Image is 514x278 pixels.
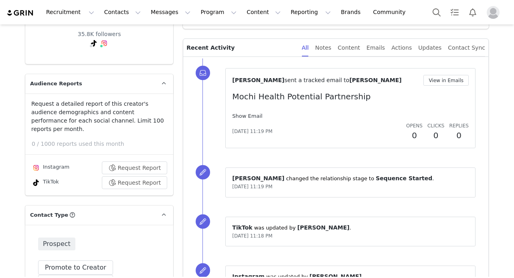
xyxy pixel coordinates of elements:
div: Actions [391,39,412,57]
button: Search [428,3,445,21]
p: Mochi Health Potential Partnership [232,91,469,103]
span: [PERSON_NAME] [349,77,401,83]
body: ellieMD affiliate [3,3,222,14]
a: Tasks [446,3,463,21]
span: TikTok [232,224,252,231]
button: Recruitment [41,3,99,21]
button: Reporting [286,3,336,21]
span: [DATE] 11:18 PM [232,233,272,239]
div: Contact Sync [448,39,485,57]
button: Content [242,3,285,21]
p: Recent Activity [186,39,295,56]
p: ⁨ ⁩ changed the ⁨relationship⁩ stage to ⁨ ⁩. [232,174,469,183]
img: instagram.svg [33,165,39,171]
div: Content [338,39,360,57]
div: Updates [418,39,441,57]
button: Request Report [102,161,168,174]
h2: 0 [427,129,444,141]
a: Brands [336,3,368,21]
button: Program [196,3,241,21]
a: Community [368,3,414,21]
button: Contacts [99,3,146,21]
span: Sequence Started [376,175,432,181]
div: Notes [315,39,331,57]
button: View in Emails [423,75,469,86]
span: [PERSON_NAME] [232,77,284,83]
span: [PERSON_NAME] [232,175,284,181]
div: TikTok [31,178,59,187]
span: sent a tracked email to [284,77,349,83]
span: Contact Type [30,211,68,219]
a: Show Email [232,113,262,119]
span: Opens [406,123,423,129]
span: [PERSON_NAME] [297,224,350,231]
span: Replies [449,123,469,129]
img: instagram.svg [101,40,107,46]
span: Audience Reports [30,80,82,88]
button: Messages [146,3,195,21]
p: Request a detailed report of this creator's audience demographics and content performance for eac... [31,100,167,133]
img: placeholder-profile.jpg [487,6,500,19]
button: Promote to Creator [38,260,113,275]
div: Emails [366,39,385,57]
div: 35.8K followers [78,30,121,38]
img: grin logo [6,9,34,17]
button: Profile [482,6,508,19]
span: [DATE] 11:19 PM [232,128,272,135]
h2: 0 [449,129,469,141]
div: All [302,39,309,57]
p: 0 / 1000 reports used this month [32,140,173,148]
span: [DATE] 11:19 PM [232,184,272,189]
div: Instagram [31,163,69,173]
button: Request Report [102,176,168,189]
span: Clicks [427,123,444,129]
span: Prospect [38,238,75,250]
button: Notifications [464,3,482,21]
h2: 0 [406,129,423,141]
p: ⁨ ⁩ was updated by ⁨ ⁩. [232,224,469,232]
